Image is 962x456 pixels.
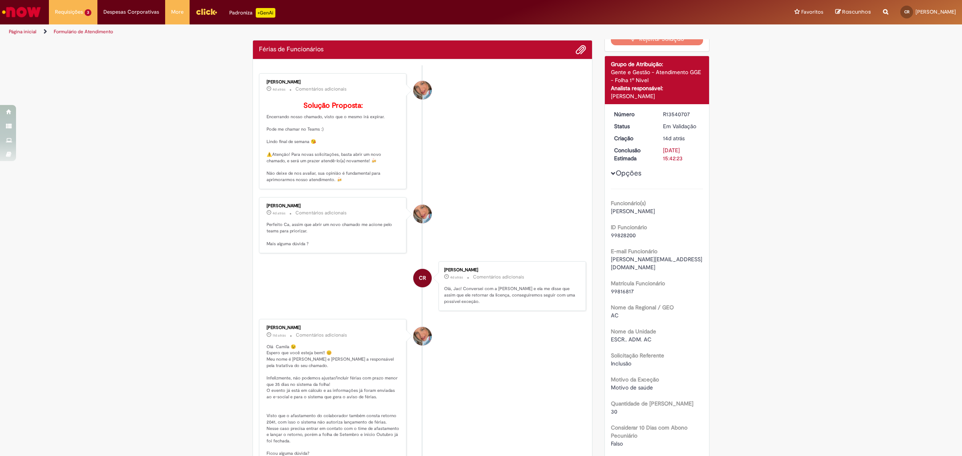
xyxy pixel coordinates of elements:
dt: Status [608,122,657,130]
span: 14d atrás [663,135,685,142]
b: Solicitação Referente [611,352,664,359]
div: R13540707 [663,110,700,118]
span: 11d atrás [273,333,286,338]
span: [PERSON_NAME] [611,208,655,215]
span: Inclusão [611,360,631,367]
div: Em Validação [663,122,700,130]
a: Formulário de Atendimento [54,28,113,35]
ul: Trilhas de página [6,24,635,39]
a: Página inicial [9,28,36,35]
b: ID Funcionário [611,224,647,231]
img: click_logo_yellow_360x200.png [196,6,217,18]
span: 99828200 [611,232,636,239]
span: Favoritos [801,8,823,16]
small: Comentários adicionais [295,210,347,216]
dt: Número [608,110,657,118]
span: 4d atrás [450,275,463,280]
b: Nome da Regional / GEO [611,304,674,311]
h2: Férias de Funcionários Histórico de tíquete [259,46,323,53]
small: Comentários adicionais [296,332,347,339]
a: Rascunhos [835,8,871,16]
span: Motivo de saúde [611,384,653,391]
div: Jacqueline Andrade Galani [413,81,432,99]
p: Encerrando nosso chamado, visto que o mesmo irá expirar. Pode me chamar no Teams :) Lindo final d... [267,102,400,183]
span: CR [419,268,426,288]
span: CR [904,9,909,14]
b: Considerar 10 Dias com Abono Pecuniário [611,424,687,439]
span: 99816817 [611,288,634,295]
span: ESCR.. ADM. AC [611,336,651,343]
span: More [171,8,184,16]
div: Jacqueline Andrade Galani [413,205,432,223]
div: Padroniza [229,8,275,18]
span: Falso [611,440,623,447]
div: [PERSON_NAME] [444,268,578,272]
div: [DATE] 15:42:23 [663,146,700,162]
span: Requisições [55,8,83,16]
small: Comentários adicionais [295,86,347,93]
b: Nome da Unidade [611,328,656,335]
span: [PERSON_NAME][EMAIL_ADDRESS][DOMAIN_NAME] [611,256,702,271]
span: Rascunhos [842,8,871,16]
div: 16/09/2025 16:18:35 [663,134,700,142]
span: 30 [611,408,617,415]
b: Motivo da Exceção [611,376,659,383]
time: 19/09/2025 14:51:21 [273,333,286,338]
span: 3 [85,9,91,16]
p: Olá, Jac! Conversei com a [PERSON_NAME] e ela me disse que assim que ele retornar da licença, con... [444,286,578,305]
b: Matrícula Funcionário [611,280,665,287]
time: 26/09/2025 10:15:05 [450,275,463,280]
div: [PERSON_NAME] [267,325,400,330]
span: [PERSON_NAME] [916,8,956,15]
div: Jacqueline Andrade Galani [413,327,432,345]
time: 26/09/2025 10:23:34 [273,211,285,216]
dt: Conclusão Estimada [608,146,657,162]
p: +GenAi [256,8,275,18]
small: Comentários adicionais [473,274,524,280]
b: Solução Proposta: [303,101,363,110]
div: Gente e Gestão - Atendimento GGE - Folha 1º Nível [611,68,703,84]
p: Perfeito Ca, assim que abrir um novo chamado me acione pelo teams para priorizar. Mais alguma dúv... [267,222,400,247]
dt: Criação [608,134,657,142]
b: Funcionário(s) [611,200,646,207]
time: 26/09/2025 11:15:51 [273,87,285,92]
span: 4d atrás [273,211,285,216]
div: [PERSON_NAME] [267,204,400,208]
div: Grupo de Atribuição: [611,60,703,68]
time: 16/09/2025 16:18:35 [663,135,685,142]
b: Quantidade de [PERSON_NAME] [611,400,693,407]
div: [PERSON_NAME] [611,92,703,100]
span: 4d atrás [273,87,285,92]
div: [PERSON_NAME] [267,80,400,85]
b: E-mail Funcionário [611,248,657,255]
span: Despesas Corporativas [103,8,159,16]
div: Analista responsável: [611,84,703,92]
div: Camila Moscosqui Rigueira [413,269,432,287]
button: Adicionar anexos [576,44,586,55]
img: ServiceNow [1,4,42,20]
span: AC [611,312,618,319]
